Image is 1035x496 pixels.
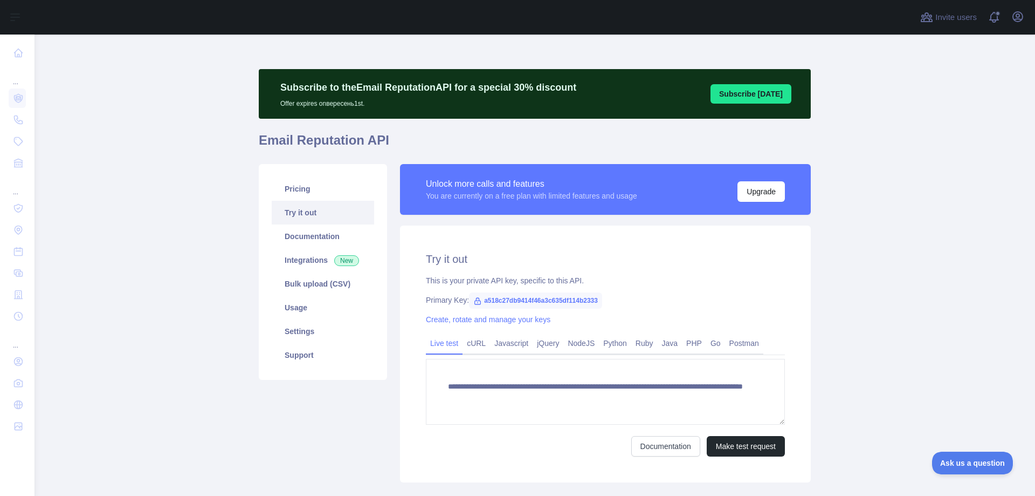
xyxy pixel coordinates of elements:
[599,335,631,352] a: Python
[631,335,658,352] a: Ruby
[706,335,725,352] a: Go
[490,335,533,352] a: Javascript
[334,255,359,266] span: New
[533,335,563,352] a: jQuery
[9,328,26,350] div: ...
[682,335,706,352] a: PHP
[426,315,550,324] a: Create, rotate and manage your keys
[469,293,602,309] span: a518c27db9414f46a3c635df114b2333
[9,65,26,86] div: ...
[426,178,637,191] div: Unlock more calls and features
[272,177,374,201] a: Pricing
[725,335,763,352] a: Postman
[935,11,977,24] span: Invite users
[259,132,811,158] h1: Email Reputation API
[272,272,374,296] a: Bulk upload (CSV)
[710,84,791,104] button: Subscribe [DATE]
[737,181,785,202] button: Upgrade
[272,248,374,272] a: Integrations New
[426,191,637,201] div: You are currently on a free plan with limited features and usage
[272,343,374,367] a: Support
[426,335,463,352] a: Live test
[918,9,979,26] button: Invite users
[272,201,374,225] a: Try it out
[272,225,374,248] a: Documentation
[280,95,576,108] p: Offer expires on вересень 1st.
[631,436,700,457] a: Documentation
[9,175,26,196] div: ...
[426,275,785,286] div: This is your private API key, specific to this API.
[280,80,576,95] p: Subscribe to the Email Reputation API for a special 30 % discount
[658,335,682,352] a: Java
[272,296,374,320] a: Usage
[426,295,785,305] div: Primary Key:
[563,335,599,352] a: NodeJS
[707,436,785,457] button: Make test request
[272,320,374,343] a: Settings
[932,452,1013,474] iframe: Toggle Customer Support
[426,252,785,267] h2: Try it out
[463,335,490,352] a: cURL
